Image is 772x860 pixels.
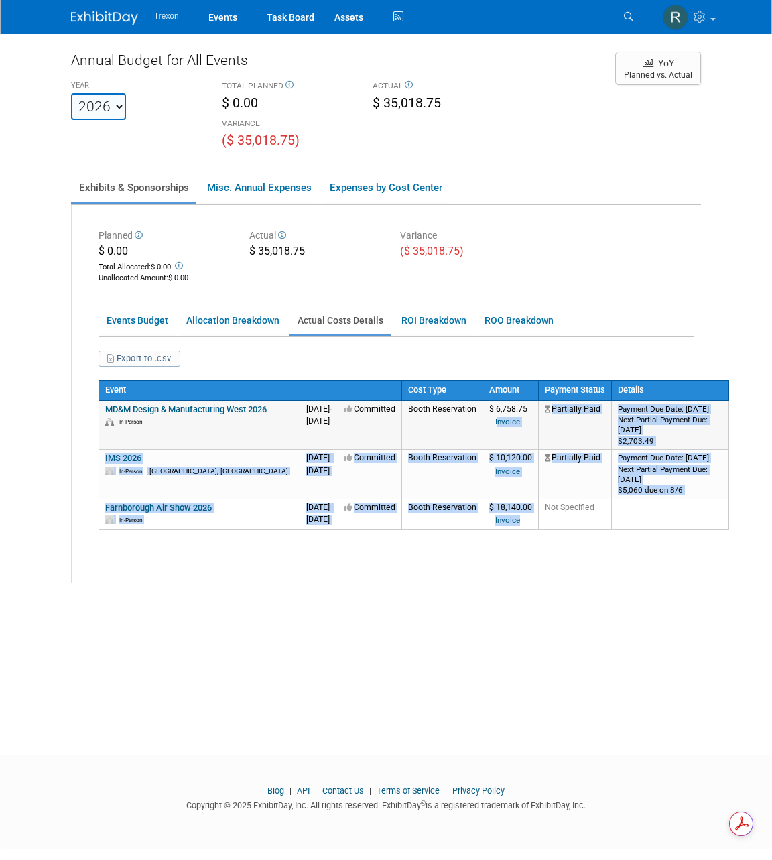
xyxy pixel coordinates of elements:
[618,415,722,434] div: Next Partial Payment Due: [DATE]
[297,786,310,796] a: API
[306,503,332,512] span: [DATE]
[400,229,531,244] div: Variance
[306,515,330,524] span: [DATE]
[442,786,450,796] span: |
[483,381,539,401] th: Amount
[618,404,722,414] div: Payment Due Date: [DATE]
[322,786,364,796] a: Contact Us
[306,453,332,463] span: [DATE]
[105,517,114,524] img: In-Person Event
[402,450,483,499] td: Booth Reservation
[373,95,441,111] span: $ 35,018.75
[99,381,402,401] th: Event
[99,308,176,334] a: Events Budget
[289,308,391,334] a: Actual Costs Details
[306,416,330,426] span: [DATE]
[119,468,147,475] span: In-Person
[338,450,402,499] td: Committed
[222,80,352,94] div: TOTAL PLANNED
[612,381,729,401] th: Details
[99,273,166,282] span: Unallocated Amount
[119,418,147,425] span: In-Person
[539,450,612,499] td: Partially Paid
[222,133,300,148] span: ($ 35,018.75)
[105,453,141,463] a: IMS 2026
[495,417,520,426] a: Invoice
[105,418,114,426] img: In-Person Event
[105,503,212,513] a: Farnborough Air Show 2026
[154,11,179,21] span: Trexon
[306,404,332,414] span: [DATE]
[618,436,722,446] div: $2,703.49
[483,499,539,529] td: $ 18,140.00
[151,263,171,271] span: $ 0.00
[178,308,287,334] a: Allocation Breakdown
[400,245,464,257] span: ($ 35,018.75)
[322,174,450,202] a: Expenses by Cost Center
[545,503,594,512] span: Not Specified
[99,259,229,273] div: Total Allocated:
[366,786,375,796] span: |
[99,273,229,284] div: :
[99,245,128,257] span: $ 0.00
[330,453,332,463] span: -
[495,515,520,525] a: Invoice
[663,5,688,30] img: Ryan Flores
[476,308,561,334] a: ROO Breakdown
[99,229,229,244] div: Planned
[483,450,539,499] td: $ 10,120.00
[377,786,440,796] a: Terms of Service
[71,50,602,77] div: Annual Budget for All Events
[222,95,258,111] span: $ 0.00
[249,244,380,261] div: $ 35,018.75
[618,485,722,495] div: $5,060 due on 8/6
[306,466,330,475] span: [DATE]
[338,499,402,529] td: Committed
[658,58,674,68] span: YoY
[168,273,188,282] span: $ 0.00
[105,468,114,475] img: In-Person Event
[330,503,332,512] span: -
[402,499,483,529] td: Booth Reservation
[71,11,138,25] img: ExhibitDay
[483,400,539,449] td: $ 6,758.75
[539,381,612,401] th: Payment Status
[267,786,284,796] a: Blog
[539,400,612,449] td: Partially Paid
[421,800,426,807] sup: ®
[71,80,202,93] div: YEAR
[249,229,380,244] div: Actual
[105,404,267,414] a: MD&M Design & Manufacturing West 2026
[618,453,722,463] div: Payment Due Date: [DATE]
[71,174,196,202] a: Exhibits & Sponsorships
[615,52,701,85] button: YoY Planned vs. Actual
[393,308,474,334] a: ROI Breakdown
[149,467,288,475] span: [GEOGRAPHIC_DATA], [GEOGRAPHIC_DATA]
[312,786,320,796] span: |
[222,118,352,131] div: VARIANCE
[286,786,295,796] span: |
[402,400,483,449] td: Booth Reservation
[402,381,483,401] th: Cost Type
[495,467,520,476] a: Invoice
[99,351,180,367] button: Export to .csv
[119,517,147,524] span: In-Person
[452,786,505,796] a: Privacy Policy
[330,404,332,414] span: -
[618,465,722,484] div: Next Partial Payment Due: [DATE]
[199,174,319,202] a: Misc. Annual Expenses
[373,80,503,94] div: ACTUAL
[338,400,402,449] td: Committed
